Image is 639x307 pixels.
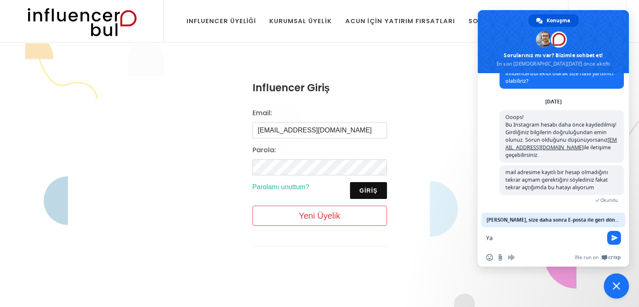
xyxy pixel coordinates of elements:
[345,16,455,26] div: Acun İçin Yatırım Fırsatları
[505,114,617,159] span: Ooops! Bu Instagram hesabı daha önce kaydedilmiş! Girdiğiniz bilgilerin doğruluğundan emin olunuz...
[575,254,599,261] span: We run on
[252,145,276,155] label: Parola:
[608,254,621,261] span: Crisp
[252,108,272,118] label: Email:
[350,182,387,199] button: Giriş
[600,197,618,203] span: Okundu
[486,213,620,227] span: [PERSON_NAME], size daha sonra E-posta ile geri dönüş yapacağız.
[505,70,613,85] span: influencerbul ekibi olarak size nasıl yardımcı olabiliriz?
[505,136,617,151] a: [EMAIL_ADDRESS][DOMAIN_NAME]
[187,16,256,26] div: Influencer Üyeliği
[604,273,629,299] div: Sohbeti kapat
[529,14,579,27] div: Konuşma
[547,14,570,27] span: Konuşma
[545,99,562,104] div: [DATE]
[252,80,387,95] h3: Influencer Giriş
[252,183,309,191] a: Parolamı unuttum?
[505,169,608,191] span: mail adresime kayıtlı bir hesap olmadığını tekrar açmam gerektiğini söylediniz fakat tekrar açtığ...
[607,231,621,245] span: Gönder
[575,254,621,261] a: We run onCrisp
[486,254,493,261] span: Emoji ekle
[508,254,515,261] span: Sesli mesaj kaydetme
[486,234,602,242] textarea: Mesajınızı yazın...
[252,206,387,226] a: Yeni Üyelik
[269,16,331,26] div: Kurumsal Üyelik
[497,254,504,261] span: Dosya gönder
[468,16,558,26] div: Sosyal Medya Yönetimi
